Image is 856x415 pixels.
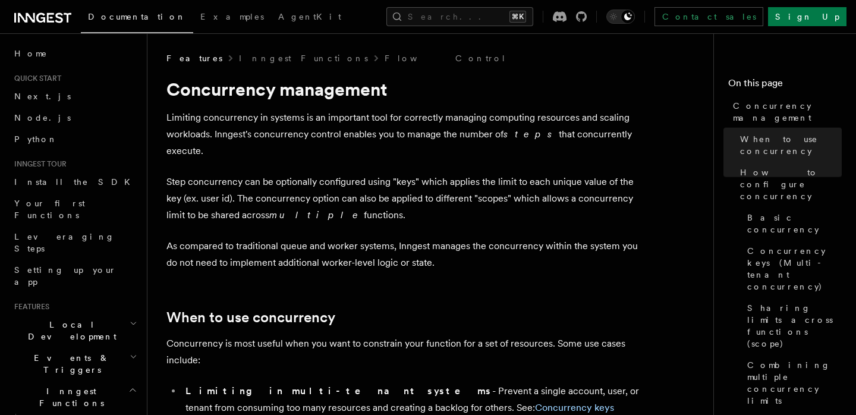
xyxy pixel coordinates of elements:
span: Combining multiple concurrency limits [747,359,842,407]
a: When to use concurrency [166,309,335,326]
span: Next.js [14,92,71,101]
span: Concurrency keys (Multi-tenant concurrency) [747,245,842,293]
a: Examples [193,4,271,32]
a: Node.js [10,107,140,128]
a: Home [10,43,140,64]
button: Search...⌘K [386,7,533,26]
button: Local Development [10,314,140,347]
span: When to use concurrency [740,133,842,157]
span: Inngest tour [10,159,67,169]
span: Leveraging Steps [14,232,115,253]
a: Next.js [10,86,140,107]
span: Documentation [88,12,186,21]
a: When to use concurrency [735,128,842,162]
a: Sign Up [768,7,846,26]
span: Your first Functions [14,199,85,220]
a: Inngest Functions [239,52,368,64]
a: Python [10,128,140,150]
h1: Concurrency management [166,78,642,100]
a: Documentation [81,4,193,33]
span: Python [14,134,58,144]
h4: On this page [728,76,842,95]
a: Combining multiple concurrency limits [742,354,842,411]
span: Events & Triggers [10,352,130,376]
span: Examples [200,12,264,21]
span: Features [166,52,222,64]
span: Quick start [10,74,61,83]
p: As compared to traditional queue and worker systems, Inngest manages the concurrency within the s... [166,238,642,271]
span: Local Development [10,319,130,342]
a: Flow Control [385,52,506,64]
a: Install the SDK [10,171,140,193]
p: Limiting concurrency in systems is an important tool for correctly managing computing resources a... [166,109,642,159]
a: Sharing limits across functions (scope) [742,297,842,354]
a: Your first Functions [10,193,140,226]
a: Concurrency keys (Multi-tenant concurrency) [742,240,842,297]
span: AgentKit [278,12,341,21]
strong: Limiting in multi-tenant systems [185,385,492,397]
span: Sharing limits across functions (scope) [747,302,842,350]
span: Concurrency management [733,100,842,124]
p: Step concurrency can be optionally configured using "keys" which applies the limit to each unique... [166,174,642,224]
a: AgentKit [271,4,348,32]
a: Leveraging Steps [10,226,140,259]
kbd: ⌘K [509,11,526,23]
a: Contact sales [654,7,763,26]
span: Setting up your app [14,265,117,287]
span: Home [14,48,48,59]
p: Concurrency is most useful when you want to constrain your function for a set of resources. Some ... [166,335,642,369]
a: How to configure concurrency [735,162,842,207]
a: Basic concurrency [742,207,842,240]
button: Inngest Functions [10,381,140,414]
span: Features [10,302,49,312]
em: multiple [269,209,364,221]
span: Node.js [14,113,71,122]
span: Install the SDK [14,177,137,187]
span: How to configure concurrency [740,166,842,202]
em: steps [503,128,559,140]
span: Basic concurrency [747,212,842,235]
a: Concurrency management [728,95,842,128]
button: Toggle dark mode [606,10,635,24]
span: Inngest Functions [10,385,128,409]
a: Setting up your app [10,259,140,293]
button: Events & Triggers [10,347,140,381]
